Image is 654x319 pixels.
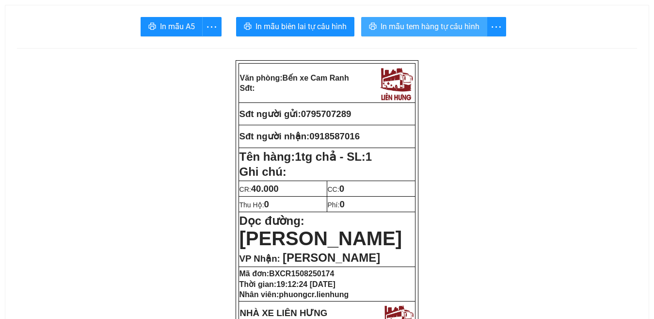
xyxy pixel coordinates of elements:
[269,269,334,278] span: BXCR1508250174
[283,251,380,264] span: [PERSON_NAME]
[141,17,203,36] button: printerIn mẫu A5
[283,74,349,82] span: Bến xe Cam Ranh
[239,131,310,141] strong: Sđt người nhận:
[239,290,349,299] strong: Nhân viên:
[251,184,279,194] span: 40.000
[160,20,195,33] span: In mẫu A5
[328,185,345,193] span: CC:
[239,109,301,119] strong: Sđt người gửi:
[203,21,221,33] span: more
[239,150,372,163] strong: Tên hàng:
[301,109,351,119] span: 0795707289
[369,22,377,32] span: printer
[240,84,255,92] strong: Sđt:
[239,165,287,178] span: Ghi chú:
[264,199,269,209] span: 0
[279,290,349,299] span: phuongcr.lienhung
[378,65,415,101] img: logo
[239,201,269,209] span: Thu Hộ:
[239,280,335,288] strong: Thời gian:
[487,17,506,36] button: more
[240,74,349,82] strong: Văn phòng:
[244,22,252,32] span: printer
[239,214,402,248] strong: Dọc đường:
[240,308,328,318] strong: NHÀ XE LIÊN HƯNG
[487,21,506,33] span: more
[309,131,360,141] span: 0918587016
[328,201,345,209] span: Phí:
[236,17,354,36] button: printerIn mẫu biên lai tự cấu hình
[339,199,344,209] span: 0
[239,253,280,264] span: VP Nhận:
[276,280,335,288] span: 19:12:24 [DATE]
[239,269,335,278] strong: Mã đơn:
[239,185,279,193] span: CR:
[255,20,347,33] span: In mẫu biên lai tự cấu hình
[202,17,222,36] button: more
[381,20,479,33] span: In mẫu tem hàng tự cấu hình
[295,150,372,163] span: 1tg chả - SL:
[148,22,156,32] span: printer
[361,17,487,36] button: printerIn mẫu tem hàng tự cấu hình
[366,150,372,163] span: 1
[339,184,344,194] span: 0
[239,228,402,249] span: [PERSON_NAME]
